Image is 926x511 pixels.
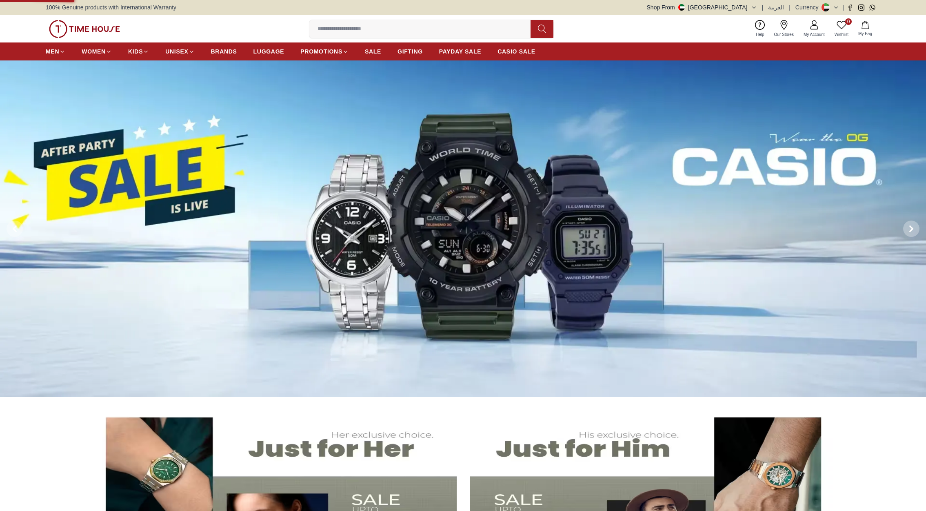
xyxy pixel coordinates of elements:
a: PROMOTIONS [300,44,349,59]
span: GIFTING [397,47,423,56]
a: Our Stores [769,18,799,39]
span: | [789,3,791,11]
span: CASIO SALE [497,47,535,56]
a: SALE [365,44,381,59]
a: Facebook [847,4,853,11]
span: UNISEX [165,47,188,56]
span: PROMOTIONS [300,47,342,56]
span: KIDS [128,47,143,56]
button: العربية [768,3,784,11]
a: MEN [46,44,65,59]
img: United Arab Emirates [678,4,685,11]
span: BRANDS [211,47,237,56]
span: 0 [845,18,852,25]
span: | [842,3,844,11]
span: My Bag [855,31,875,37]
a: 0Wishlist [830,18,853,39]
span: Wishlist [831,31,852,38]
a: Instagram [858,4,864,11]
a: PAYDAY SALE [439,44,481,59]
a: GIFTING [397,44,423,59]
span: PAYDAY SALE [439,47,481,56]
span: | [762,3,764,11]
a: UNISEX [165,44,194,59]
span: 100% Genuine products with International Warranty [46,3,176,11]
span: WOMEN [82,47,106,56]
span: LUGGAGE [253,47,284,56]
img: ... [49,20,120,38]
span: SALE [365,47,381,56]
button: My Bag [853,19,877,38]
a: CASIO SALE [497,44,535,59]
a: KIDS [128,44,149,59]
a: Help [751,18,769,39]
div: Currency [795,3,822,11]
button: Shop From[GEOGRAPHIC_DATA] [647,3,757,11]
span: Help [753,31,768,38]
a: BRANDS [211,44,237,59]
a: Whatsapp [869,4,875,11]
span: MEN [46,47,59,56]
a: LUGGAGE [253,44,284,59]
a: WOMEN [82,44,112,59]
span: Our Stores [771,31,797,38]
span: My Account [800,31,828,38]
